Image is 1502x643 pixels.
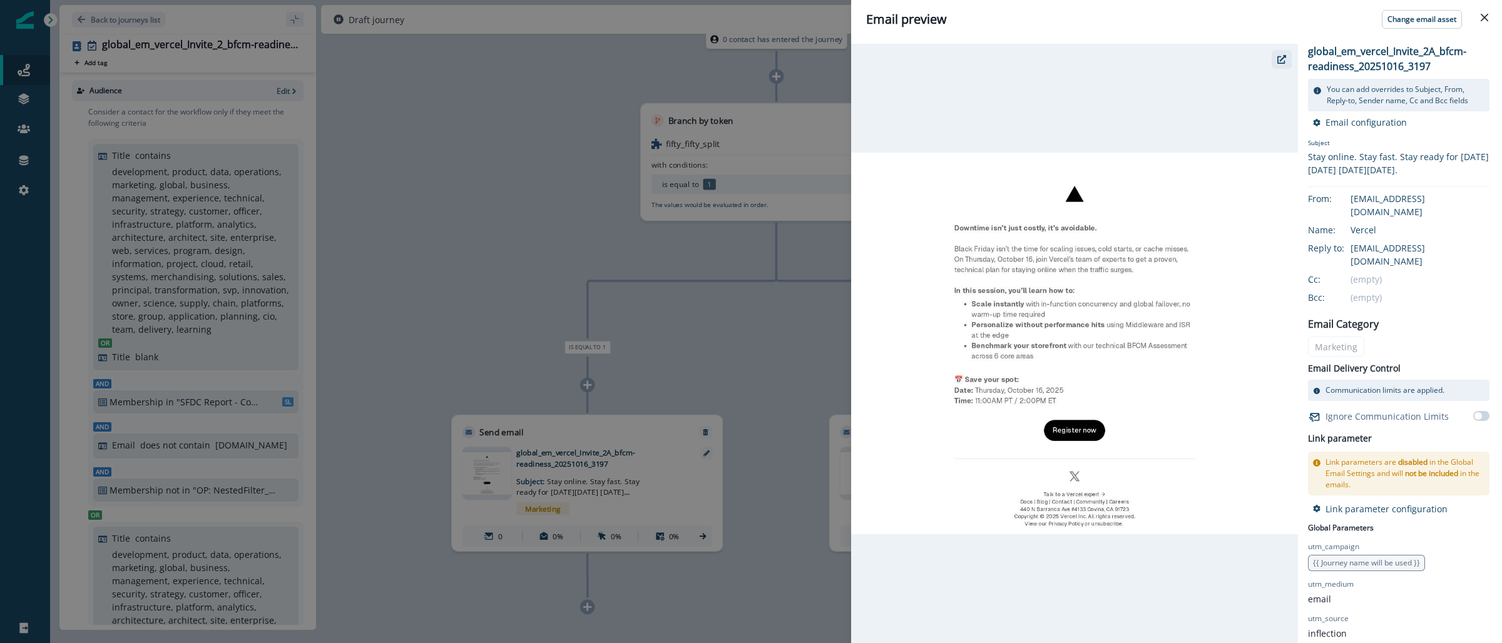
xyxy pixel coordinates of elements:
[1327,84,1484,106] p: You can add overrides to Subject, From, Reply-to, Sender name, Cc and Bcc fields
[1351,192,1489,218] div: [EMAIL_ADDRESS][DOMAIN_NAME]
[1308,150,1489,176] div: Stay online. Stay fast. Stay ready for [DATE][DATE] [DATE][DATE].
[1308,241,1371,255] div: Reply to:
[1308,431,1372,447] h2: Link parameter
[1326,410,1449,423] p: Ignore Communication Limits
[1308,138,1489,150] p: Subject
[1326,503,1448,515] p: Link parameter configuration
[1308,627,1347,640] p: inflection
[1351,223,1489,236] div: Vercel
[1405,468,1458,478] span: not be included
[1308,273,1371,286] div: Cc:
[1308,223,1371,236] div: Name:
[1382,10,1462,29] button: Change email asset
[1308,520,1374,534] p: Global Parameters
[1308,613,1349,624] p: utm_source
[1326,385,1444,396] p: Communication limits are applied.
[1308,291,1371,304] div: Bcc:
[1308,579,1354,590] p: utm_medium
[1474,8,1494,28] button: Close
[1308,316,1379,332] p: Email Category
[1387,15,1456,24] p: Change email asset
[1313,557,1420,568] span: {{ Journey name will be used }}
[866,10,1487,29] div: Email preview
[1308,541,1359,552] p: utm_campaign
[1351,291,1489,304] div: (empty)
[1308,192,1371,205] div: From:
[1351,241,1489,268] div: [EMAIL_ADDRESS][DOMAIN_NAME]
[1313,116,1407,128] button: Email configuration
[851,153,1298,534] img: email asset unavailable
[1351,273,1489,286] div: (empty)
[1313,503,1448,515] button: Link parameter configuration
[1308,362,1401,375] p: Email Delivery Control
[1326,457,1484,490] p: Link parameters are in the Global Email Settings and will in the emails.
[1308,592,1331,605] p: email
[1326,116,1407,128] p: Email configuration
[1398,457,1428,467] span: disabled
[1308,44,1489,74] p: global_em_vercel_Invite_2A_bfcm-readiness_20251016_3197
